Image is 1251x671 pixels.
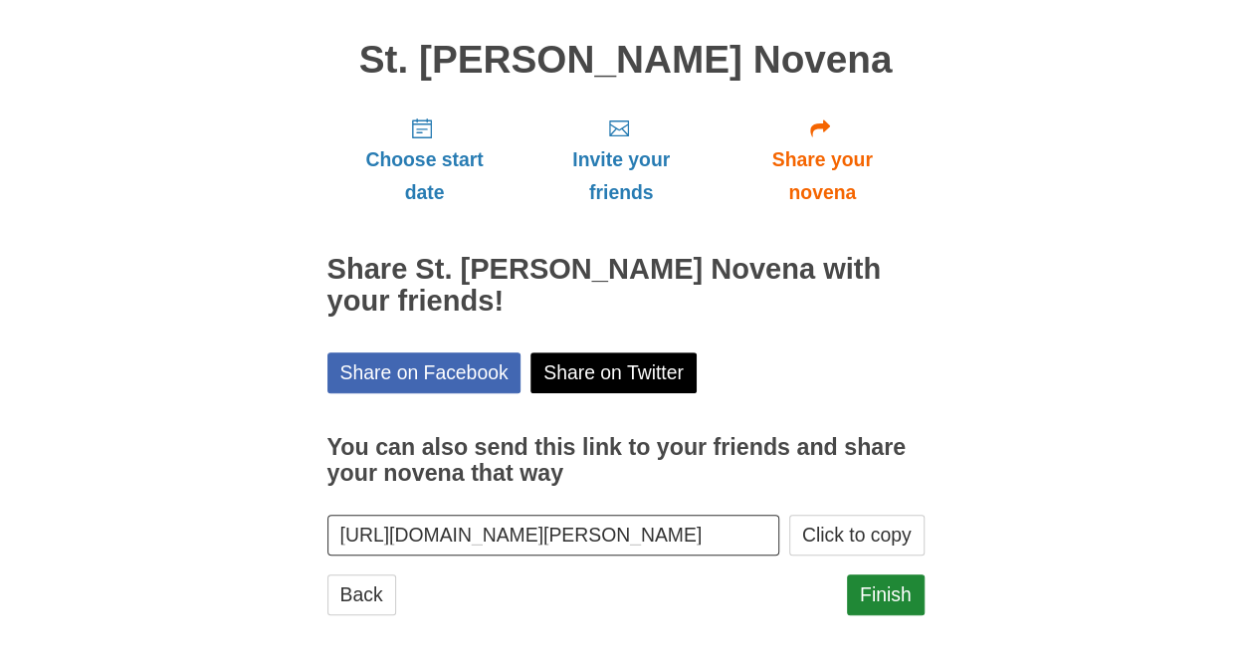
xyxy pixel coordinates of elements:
[347,143,503,209] span: Choose start date
[327,254,925,318] h2: Share St. [PERSON_NAME] Novena with your friends!
[327,352,521,393] a: Share on Facebook
[327,574,396,615] a: Back
[327,435,925,486] h3: You can also send this link to your friends and share your novena that way
[789,515,925,556] button: Click to copy
[541,143,700,209] span: Invite your friends
[530,352,697,393] a: Share on Twitter
[521,101,720,219] a: Invite your friends
[847,574,925,615] a: Finish
[327,101,522,219] a: Choose start date
[740,143,905,209] span: Share your novena
[327,39,925,82] h1: St. [PERSON_NAME] Novena
[721,101,925,219] a: Share your novena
